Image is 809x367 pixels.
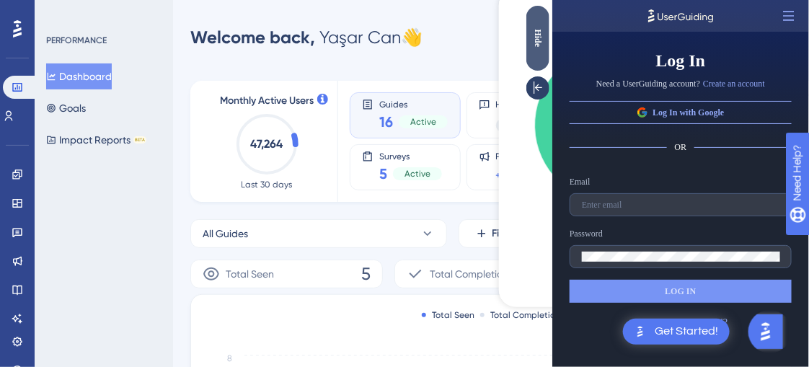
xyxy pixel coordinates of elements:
div: Get Started! [655,324,718,340]
img: launcher-image-alternative-text [632,323,649,340]
button: Goals [46,95,86,121]
button: Impact ReportsBETA [46,127,146,153]
div: Password [17,228,50,239]
span: All Guides [203,225,248,242]
span: Monthly Active Users [220,92,314,110]
div: Checklist Completed [534,234,695,254]
span: Hotspots [496,99,552,110]
button: Log In with Google [17,101,239,124]
span: Log In [104,49,154,72]
span: Total Seen [226,265,274,283]
span: Surveys [379,151,442,161]
a: Create an account [151,78,213,89]
button: Dashboard [46,63,112,89]
a: Forgot Your Password? [81,314,176,332]
div: Yaşar Can 👋 [190,26,423,49]
div: Email [17,176,38,187]
span: Active [410,116,436,128]
text: 47,264 [251,137,284,151]
button: Filter [459,219,531,248]
button: LOG IN [17,280,239,303]
div: Total Seen [422,309,474,321]
div: Total Completion [480,309,560,321]
span: Guides [379,99,448,109]
span: Product Updates [496,151,566,162]
span: Total Completion [430,265,508,283]
span: OR [123,141,135,153]
span: Active [404,168,430,180]
span: Welcome back, [190,27,315,48]
span: Filter [492,225,515,242]
span: Log In with Google [100,107,172,118]
iframe: UserGuiding AI Assistant Launcher [748,310,792,353]
span: Need Help? [34,4,90,21]
div: PERFORMANCE [46,35,107,46]
a: + Create [496,167,536,184]
input: Enter email [30,200,227,210]
div: Open Get Started! checklist [623,319,730,345]
button: All Guides [190,219,447,248]
span: Last 30 days [242,179,293,190]
span: 5 [379,164,387,184]
div: BETA [133,136,146,143]
span: 16 [379,112,393,132]
tspan: 8 [227,353,232,363]
span: Need a UserGuiding account? [44,78,148,89]
span: LOG IN [112,286,143,297]
span: 5 [361,262,371,286]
